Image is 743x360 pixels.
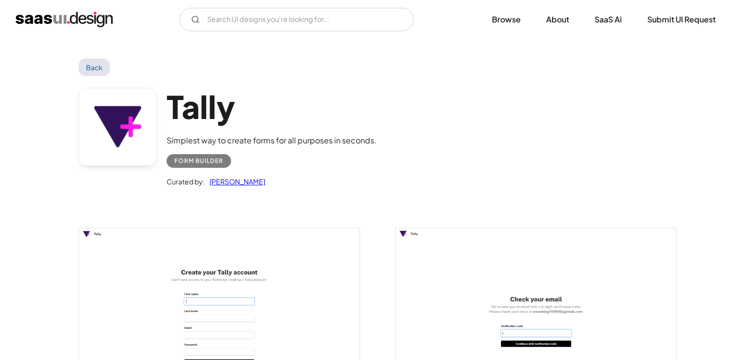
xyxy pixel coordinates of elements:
div: Form Builder [174,155,223,167]
a: Submit UI Request [636,9,727,30]
input: Search UI designs you're looking for... [179,8,414,31]
h1: Tally [167,88,377,125]
div: Curated by: [167,176,205,187]
a: Back [79,59,110,76]
a: SaaS Ai [583,9,634,30]
form: Email Form [179,8,414,31]
a: Browse [480,9,532,30]
a: home [16,12,113,27]
a: About [534,9,581,30]
div: Simplest way to create forms for all purposes in seconds. [167,135,377,146]
a: [PERSON_NAME] [205,176,265,187]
